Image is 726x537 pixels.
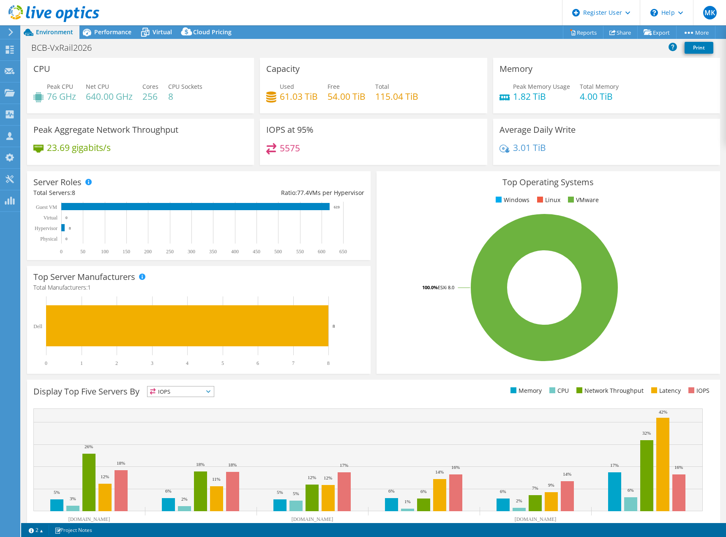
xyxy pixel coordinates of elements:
text: 12% [101,474,109,479]
h4: 54.00 TiB [328,92,366,101]
h4: 3.01 TiB [513,143,546,152]
a: Project Notes [49,525,98,535]
li: Linux [535,195,560,205]
span: Peak Memory Usage [513,82,570,90]
a: Share [603,26,638,39]
text: [DOMAIN_NAME] [292,516,333,522]
text: Guest VM [36,204,57,210]
text: 42% [659,409,667,414]
text: 17% [610,463,619,468]
text: 6% [388,488,395,493]
text: 18% [196,462,205,467]
text: 1% [404,499,411,504]
text: 3 [151,360,153,366]
text: [DOMAIN_NAME] [515,516,557,522]
h4: 5575 [280,143,300,153]
text: 5% [293,491,299,496]
text: 1 [80,360,83,366]
text: 50 [80,249,85,255]
text: 550 [296,249,304,255]
h4: 640.00 GHz [86,92,133,101]
h3: Peak Aggregate Network Throughput [33,125,178,134]
text: 6% [628,488,634,493]
a: Print [685,42,713,54]
text: 26% [85,444,93,449]
text: 3% [70,496,76,501]
span: Cores [142,82,158,90]
h4: 61.03 TiB [280,92,318,101]
text: 6% [500,489,506,494]
h4: 115.04 TiB [375,92,418,101]
h1: BCB-VxRail2026 [27,43,105,52]
text: 2% [516,498,522,503]
tspan: 100.0% [422,284,438,290]
span: Environment [36,28,73,36]
span: Performance [94,28,131,36]
span: Cloud Pricing [193,28,232,36]
svg: \n [650,9,658,16]
text: 300 [188,249,195,255]
text: 12% [324,475,332,480]
text: 0 [60,249,63,255]
span: Peak CPU [47,82,73,90]
text: 2% [181,496,188,501]
text: 7% [532,485,538,490]
text: 5% [54,490,60,495]
text: 12% [308,475,316,480]
text: 100 [101,249,109,255]
text: 17% [340,463,348,468]
text: 18% [228,462,237,467]
text: Virtual [44,215,58,221]
text: 4 [186,360,188,366]
text: 400 [231,249,239,255]
text: 11% [212,477,221,482]
text: 0 [66,237,68,241]
text: 200 [144,249,152,255]
text: Dell [33,323,42,329]
h4: 23.69 gigabits/s [47,143,111,152]
h4: 8 [168,92,202,101]
text: 619 [334,205,340,209]
text: Physical [40,236,57,242]
div: Total Servers: [33,188,199,197]
h4: Total Manufacturers: [33,283,364,292]
span: 8 [72,189,75,197]
text: 32% [642,430,651,436]
li: Network Throughput [574,386,644,395]
h4: 256 [142,92,158,101]
h3: Top Server Manufacturers [33,272,135,282]
span: Virtual [153,28,172,36]
text: 600 [318,249,325,255]
h3: Capacity [266,64,300,74]
h3: CPU [33,64,50,74]
text: 650 [339,249,347,255]
li: CPU [547,386,569,395]
li: Memory [508,386,542,395]
text: 0 [66,216,68,220]
li: IOPS [686,386,710,395]
text: 5 [221,360,224,366]
text: 8 [327,360,330,366]
text: 500 [274,249,282,255]
text: 350 [209,249,217,255]
span: Used [280,82,294,90]
text: 250 [166,249,174,255]
span: Net CPU [86,82,109,90]
a: Export [637,26,677,39]
text: 9% [548,482,554,488]
span: 77.4 [297,189,309,197]
text: 14% [563,471,571,477]
span: Free [328,82,340,90]
li: VMware [566,195,599,205]
span: IOPS [147,386,214,397]
h3: IOPS at 95% [266,125,314,134]
li: Windows [494,195,529,205]
a: More [676,26,715,39]
h3: Memory [499,64,532,74]
a: Reports [563,26,603,39]
text: 2 [115,360,118,366]
text: 7 [292,360,295,366]
text: 16% [674,465,683,470]
span: Total Memory [580,82,619,90]
text: 14% [435,469,444,474]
